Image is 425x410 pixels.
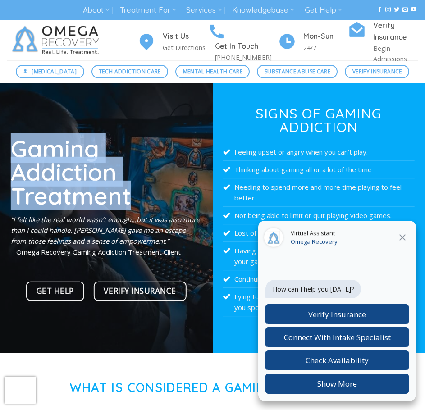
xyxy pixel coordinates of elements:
h4: Get In Touch [215,41,278,52]
a: Get Help [26,281,84,301]
h1: Gaming Addiction Treatment [11,136,202,207]
img: Omega Recovery [7,20,108,60]
a: Follow on Twitter [394,7,399,13]
a: Get Help [305,2,342,18]
h4: Visit Us [163,31,208,42]
em: “I felt like the real world wasn’t enough…but it was also more than I could handle. [PERSON_NAME]... [11,215,200,246]
h1: What is Considered a Gaming Addiction? [7,380,418,395]
a: Tech Addiction Care [91,65,169,78]
a: Verify Insurance [345,65,409,78]
a: Follow on YouTube [411,7,416,13]
li: Needing to spend more and more time playing to feel better. [223,178,414,207]
span: Verify Insurance [352,67,402,76]
p: – Omega Recovery Gaming Addiction Treatment Client [11,214,202,257]
a: About [83,2,110,18]
span: [MEDICAL_DATA] [32,67,77,76]
span: Mental Health Care [183,67,242,76]
p: 24/7 [303,42,348,53]
span: Tech Addiction Care [99,67,161,76]
a: Verify Insurance [94,281,187,301]
li: Lying to people close to you about the amount of time you spend playing. [223,288,414,316]
h4: Mon-Sun [303,31,348,42]
h4: Verify Insurance [373,20,418,43]
a: Services [186,2,222,18]
a: Follow on Facebook [377,7,382,13]
li: Feeling upset or angry when you can’t play. [223,143,414,161]
li: Thinking about gaming all or a lot of the time [223,161,414,178]
li: Continuing to play despite these problems. [223,270,414,288]
iframe: reCAPTCHA [5,377,36,404]
span: Verify Insurance [104,284,176,297]
li: Lost of interest in other activities you used to like. [223,224,414,242]
h3: Signs of Gaming Addiction [223,107,414,134]
a: [MEDICAL_DATA] [16,65,84,78]
a: Mental Health Care [175,65,250,78]
a: Treatment For [120,2,176,18]
a: Get In Touch [PHONE_NUMBER] [208,21,278,63]
a: Follow on Instagram [385,7,391,13]
li: Having problems at school, work, or home because of your gaming [223,242,414,270]
a: Knowledgebase [232,2,294,18]
span: Get Help [37,284,74,297]
a: Verify Insurance Begin Admissions [348,20,418,64]
p: Get Directions [163,42,208,53]
span: Substance Abuse Care [265,67,330,76]
li: Not being able to limit or quit playing video games. [223,207,414,224]
p: [PHONE_NUMBER] [215,52,278,63]
p: Begin Admissions [373,43,418,64]
a: Substance Abuse Care [257,65,338,78]
a: Send us an email [402,7,408,13]
a: Visit Us Get Directions [137,31,208,53]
